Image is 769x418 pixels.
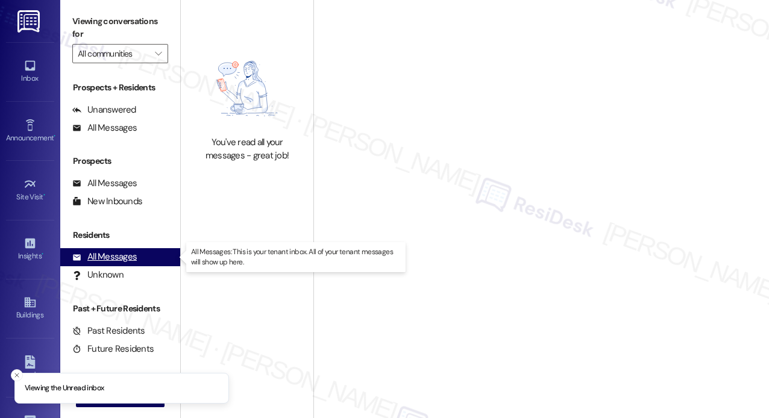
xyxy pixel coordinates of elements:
[6,174,54,207] a: Site Visit •
[54,132,55,140] span: •
[72,104,136,116] div: Unanswered
[6,233,54,266] a: Insights •
[72,177,137,190] div: All Messages
[17,10,42,33] img: ResiDesk Logo
[72,12,168,44] label: Viewing conversations for
[194,47,300,131] img: empty-state
[6,55,54,88] a: Inbox
[60,302,180,315] div: Past + Future Residents
[72,325,145,337] div: Past Residents
[194,136,300,162] div: You've read all your messages - great job!
[11,369,23,381] button: Close toast
[155,49,162,58] i: 
[25,383,104,394] p: Viewing the Unread inbox
[60,155,180,167] div: Prospects
[6,292,54,325] a: Buildings
[43,191,45,199] span: •
[72,343,154,355] div: Future Residents
[72,122,137,134] div: All Messages
[60,229,180,242] div: Residents
[191,247,401,267] p: All Messages: This is your tenant inbox. All of your tenant messages will show up here.
[60,81,180,94] div: Prospects + Residents
[72,251,137,263] div: All Messages
[78,44,149,63] input: All communities
[72,195,142,208] div: New Inbounds
[72,269,124,281] div: Unknown
[6,352,54,384] a: Leads
[42,250,43,258] span: •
